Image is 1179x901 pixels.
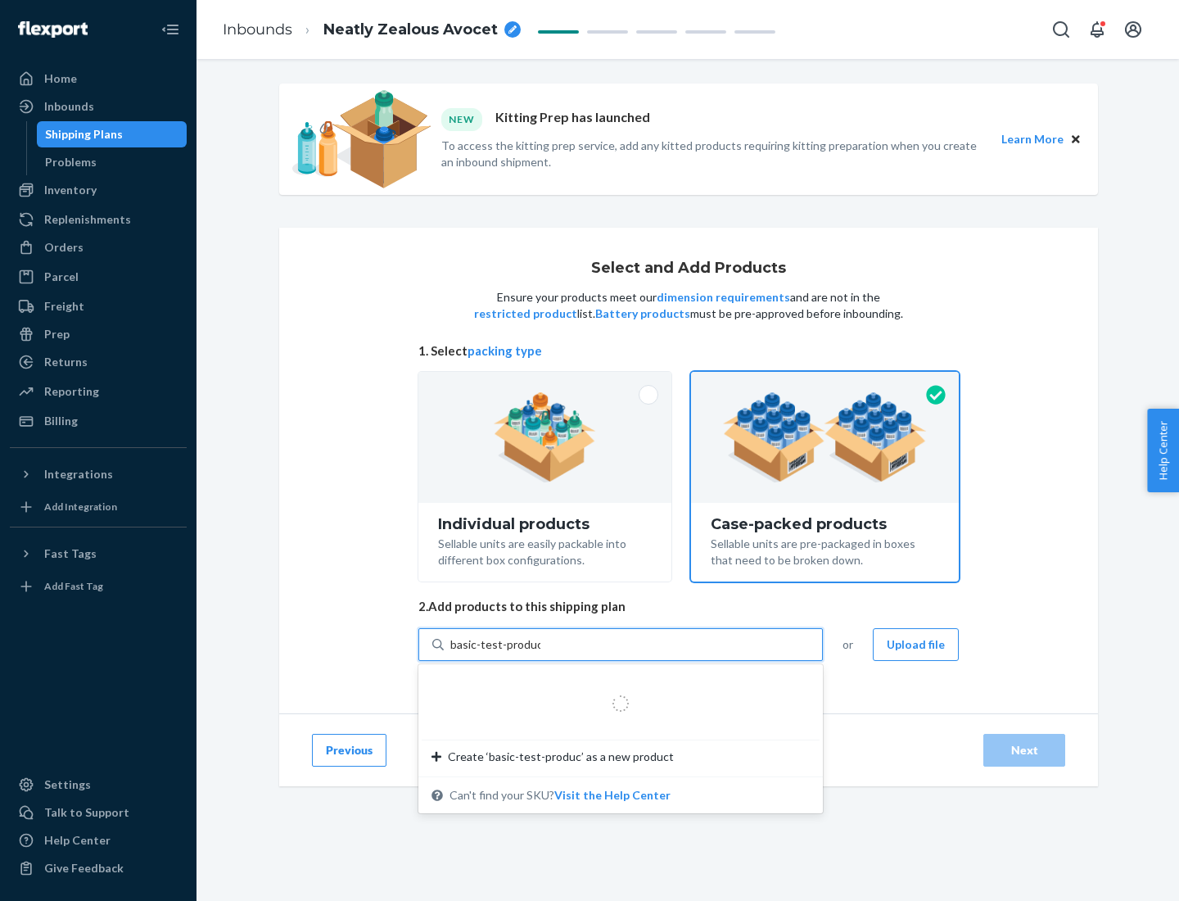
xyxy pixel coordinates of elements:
[448,749,674,765] span: Create ‘basic-test-produc’ as a new product
[10,772,187,798] a: Settings
[44,98,94,115] div: Inbounds
[18,21,88,38] img: Flexport logo
[472,289,905,322] p: Ensure your products meet our and are not in the list. must be pre-approved before inbounding.
[44,182,97,198] div: Inventory
[44,579,103,593] div: Add Fast Tag
[1067,130,1085,148] button: Close
[10,494,187,520] a: Add Integration
[595,306,690,322] button: Battery products
[210,6,534,54] ol: breadcrumbs
[44,354,88,370] div: Returns
[44,70,77,87] div: Home
[44,832,111,849] div: Help Center
[44,326,70,342] div: Prep
[10,378,187,405] a: Reporting
[591,260,786,277] h1: Select and Add Products
[10,408,187,434] a: Billing
[474,306,577,322] button: restricted product
[554,787,671,804] button: Create ‘basic-test-produc’ as a new productCan't find your SKU?
[450,636,540,653] input: Create ‘basic-test-produc’ as a new productCan't find your SKU?Visit the Help Center
[323,20,498,41] span: Neatly Zealous Avocet
[997,742,1051,758] div: Next
[44,211,131,228] div: Replenishments
[983,734,1065,767] button: Next
[1147,409,1179,492] button: Help Center
[438,516,652,532] div: Individual products
[37,149,187,175] a: Problems
[10,321,187,347] a: Prep
[44,546,97,562] div: Fast Tags
[44,383,99,400] div: Reporting
[438,532,652,568] div: Sellable units are easily packable into different box configurations.
[44,860,124,876] div: Give Feedback
[44,239,84,256] div: Orders
[44,804,129,821] div: Talk to Support
[10,206,187,233] a: Replenishments
[10,293,187,319] a: Freight
[10,573,187,600] a: Add Fast Tag
[10,234,187,260] a: Orders
[711,532,939,568] div: Sellable units are pre-packaged in boxes that need to be broken down.
[44,500,117,514] div: Add Integration
[44,269,79,285] div: Parcel
[494,392,596,482] img: individual-pack.facf35554cb0f1810c75b2bd6df2d64e.png
[10,264,187,290] a: Parcel
[154,13,187,46] button: Close Navigation
[1001,130,1064,148] button: Learn More
[44,466,113,482] div: Integrations
[10,855,187,881] button: Give Feedback
[37,121,187,147] a: Shipping Plans
[418,342,959,360] span: 1. Select
[842,636,853,653] span: or
[873,628,959,661] button: Upload file
[711,516,939,532] div: Case-packed products
[1081,13,1113,46] button: Open notifications
[10,461,187,487] button: Integrations
[10,93,187,120] a: Inbounds
[45,126,123,143] div: Shipping Plans
[1045,13,1077,46] button: Open Search Box
[10,349,187,375] a: Returns
[44,776,91,793] div: Settings
[223,20,292,38] a: Inbounds
[1117,13,1150,46] button: Open account menu
[45,154,97,170] div: Problems
[723,392,927,482] img: case-pack.59cecea509d18c883b923b81aeac6d0b.png
[657,289,790,306] button: dimension requirements
[468,342,542,360] button: packing type
[10,177,187,203] a: Inventory
[449,787,671,804] span: Can't find your SKU?
[418,598,959,615] span: 2. Add products to this shipping plan
[44,413,78,429] div: Billing
[44,298,84,315] div: Freight
[495,108,650,130] p: Kitting Prep has launched
[10,66,187,92] a: Home
[10,827,187,853] a: Help Center
[441,108,482,130] div: NEW
[312,734,386,767] button: Previous
[441,138,987,170] p: To access the kitting prep service, add any kitted products requiring kitting preparation when yo...
[10,541,187,567] button: Fast Tags
[10,799,187,826] a: Talk to Support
